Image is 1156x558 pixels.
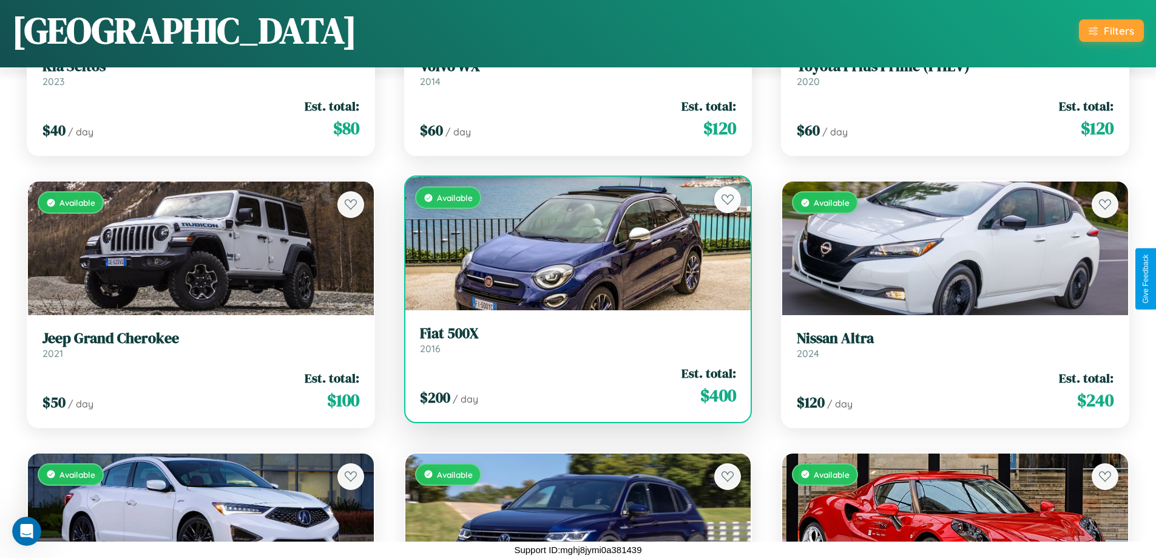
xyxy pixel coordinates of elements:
span: Est. total: [1059,369,1114,387]
div: Give Feedback [1141,254,1150,304]
span: 2020 [797,75,820,87]
span: Est. total: [305,369,359,387]
span: $ 240 [1077,388,1114,412]
span: $ 40 [42,120,66,140]
span: $ 60 [420,120,443,140]
h3: Toyota Prius Prime (PHEV) [797,58,1114,75]
span: Available [59,469,95,480]
span: Available [814,197,850,208]
span: Est. total: [1059,97,1114,115]
h3: Jeep Grand Cherokee [42,330,359,347]
span: 2016 [420,342,441,355]
span: $ 120 [703,116,736,140]
span: Available [437,192,473,203]
span: 2023 [42,75,64,87]
span: / day [68,398,93,410]
span: $ 80 [333,116,359,140]
a: Jeep Grand Cherokee2021 [42,330,359,359]
span: $ 60 [797,120,820,140]
span: Available [437,469,473,480]
p: Support ID: mghj8jymi0a381439 [514,542,641,558]
a: Toyota Prius Prime (PHEV)2020 [797,58,1114,87]
span: / day [445,126,471,138]
span: Est. total: [681,364,736,382]
a: Fiat 500X2016 [420,325,737,355]
span: / day [822,126,848,138]
span: 2024 [797,347,819,359]
span: 2014 [420,75,441,87]
h3: Nissan Altra [797,330,1114,347]
a: Nissan Altra2024 [797,330,1114,359]
button: Filters [1079,19,1144,42]
span: Available [59,197,95,208]
span: Est. total: [681,97,736,115]
div: Filters [1104,24,1134,37]
h1: [GEOGRAPHIC_DATA] [12,5,357,55]
span: / day [68,126,93,138]
span: $ 120 [1081,116,1114,140]
span: 2021 [42,347,63,359]
span: $ 400 [700,383,736,407]
span: $ 120 [797,392,825,412]
iframe: Intercom live chat [12,517,41,546]
a: Kia Seltos2023 [42,58,359,87]
h3: Fiat 500X [420,325,737,342]
span: Est. total: [305,97,359,115]
span: $ 50 [42,392,66,412]
span: $ 100 [327,388,359,412]
span: / day [827,398,853,410]
span: $ 200 [420,387,450,407]
span: Available [814,469,850,480]
span: / day [453,393,478,405]
a: Volvo WX2014 [420,58,737,87]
